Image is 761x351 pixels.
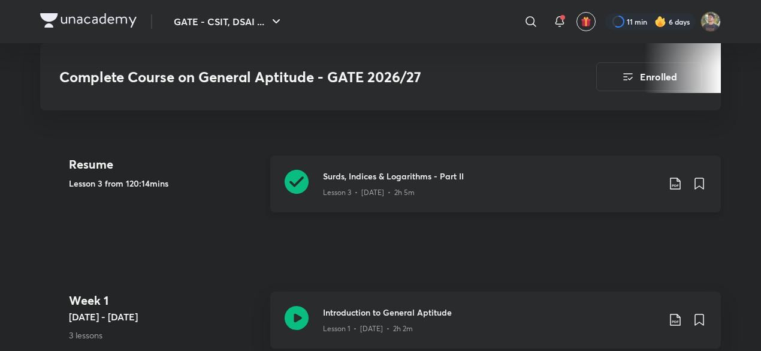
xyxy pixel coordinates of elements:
h5: [DATE] - [DATE] [69,310,261,324]
h3: Surds, Indices & Logarithms - Part II [323,170,659,182]
h3: Introduction to General Aptitude [323,306,659,319]
p: Lesson 1 • [DATE] • 2h 2m [323,323,413,334]
a: Company Logo [40,13,137,31]
img: Company Logo [40,13,137,28]
img: avatar [581,16,591,27]
h5: Lesson 3 from 120:14mins [69,177,261,190]
p: 3 lessons [69,329,261,341]
img: Ved prakash [700,11,721,32]
button: Enrolled [596,62,702,91]
a: Surds, Indices & Logarithms - Part IILesson 3 • [DATE] • 2h 5m [270,155,721,227]
button: avatar [576,12,596,31]
button: GATE - CSIT, DSAI ... [167,10,291,34]
h3: Complete Course on General Aptitude - GATE 2026/27 [59,68,529,86]
h4: Week 1 [69,292,261,310]
img: streak [654,16,666,28]
p: Lesson 3 • [DATE] • 2h 5m [323,187,415,198]
h4: Resume [69,155,261,173]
